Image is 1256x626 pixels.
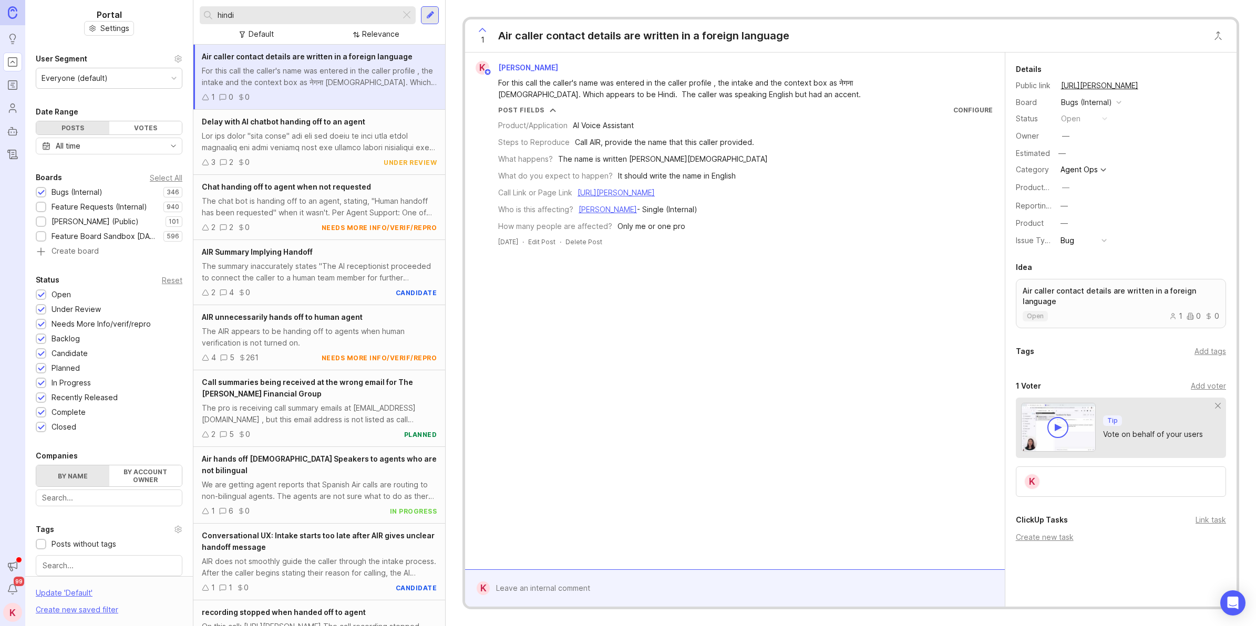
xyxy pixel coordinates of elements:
div: 0 [1187,312,1201,320]
div: K [476,61,489,75]
div: User Segment [36,53,87,65]
div: under review [384,158,437,167]
div: Create new task [1016,531,1226,543]
button: Announcements [3,557,22,576]
div: Post Fields [498,106,544,114]
div: Candidate [52,348,88,359]
div: 0 [245,222,250,233]
button: Close button [1208,25,1229,46]
div: 2 [211,429,215,440]
div: Status [36,274,59,286]
div: Everyone (default) [42,72,108,84]
span: Conversational UX: Intake starts too late after AIR gives unclear handoff message [202,531,435,551]
div: candidate [396,288,437,297]
a: Autopilot [3,122,22,141]
label: By name [36,465,109,486]
div: Public link [1016,80,1053,91]
div: Air caller contact details are written in a foreign language [498,28,789,43]
div: Product/Application [498,120,568,131]
span: AIR unnecessarily hands off to human agent [202,312,363,321]
div: Closed [52,421,76,433]
div: Companies [36,450,78,462]
div: For this call the caller's name was entered in the caller profile , the intake and the context bo... [498,77,919,100]
div: Planned [52,362,80,374]
a: Changelog [3,145,22,164]
span: Call summaries being received at the wrong email for The [PERSON_NAME] Financial Group [202,378,413,398]
div: Edit Post [528,237,555,246]
div: Under Review [52,304,101,315]
div: open [1061,113,1080,124]
div: 0 [245,91,250,103]
a: [DATE] [498,237,518,246]
div: Vote on behalf of your users [1103,429,1203,440]
div: 0 [244,582,249,593]
div: Estimated [1016,150,1050,157]
div: Open Intercom Messenger [1220,590,1245,615]
div: The chat bot is handing off to an agent, stating, "Human handoff has been requested" when it wasn... [202,195,437,218]
div: Board [1016,97,1053,108]
div: Recently Released [52,392,118,403]
div: candidate [396,583,437,592]
div: — [1062,130,1069,142]
div: [PERSON_NAME] (Public) [52,216,139,227]
div: 0 [1205,312,1219,320]
span: [PERSON_NAME] [498,63,558,72]
a: Air caller contact details are written in a foreign languageopen100 [1016,279,1226,328]
h1: Portal [97,8,122,21]
div: · [522,237,524,246]
div: K [1024,473,1041,490]
div: The AIR appears to be handing off to agents when human verification is not turned on. [202,326,437,349]
div: For this call the caller's name was entered in the caller profile , the intake and the context bo... [202,65,437,88]
a: Configure [953,106,993,114]
div: Lor ips dolor "sita conse" adi eli sed doeiu te inci utla etdol magnaaliq eni admi veniamq nost e... [202,130,437,153]
a: K[PERSON_NAME] [469,61,567,75]
div: Add tags [1195,346,1226,357]
div: Delete Post [565,237,602,246]
div: Call AIR, provide the name that this caller provided. [575,137,754,148]
div: Complete [52,406,86,418]
div: 0 [229,91,233,103]
div: Boards [36,171,62,184]
div: Votes [109,121,182,134]
a: Users [3,99,22,118]
span: 1 [481,34,485,46]
div: The pro is receiving call summary emails at [EMAIL_ADDRESS][DOMAIN_NAME] , but this email address... [202,402,437,425]
button: K [3,603,22,622]
input: Search... [43,560,176,571]
a: Create board [36,247,182,257]
div: Default [249,28,274,40]
div: Agent Ops [1061,166,1098,173]
a: Portal [3,53,22,71]
div: AIR does not smoothly guide the caller through the intake process. After the caller begins statin... [202,556,437,579]
p: 940 [167,203,179,211]
input: Search... [42,492,176,504]
div: · [560,237,561,246]
label: Product [1016,218,1044,227]
div: Backlog [52,333,80,345]
a: [URL][PERSON_NAME] [578,188,655,197]
a: Conversational UX: Intake starts too late after AIR gives unclear handoff messageAIR does not smo... [193,524,445,600]
span: 99 [14,577,24,586]
a: Settings [84,21,134,36]
img: video-thumbnail-vote-d41b83416815613422e2ca741bf692cc.jpg [1021,403,1096,452]
div: 1 [211,505,215,517]
a: Call summaries being received at the wrong email for The [PERSON_NAME] Financial GroupThe pro is ... [193,370,445,447]
div: 2 [229,222,233,233]
a: AIR Summary Implying HandoffThe summary inaccurately states "The AI receptionist proceeded to con... [193,240,445,305]
div: Tags [1016,345,1034,358]
span: Air caller contact details are written in a foreign language [202,52,413,61]
div: 0 [245,156,250,168]
button: Notifications [3,580,22,599]
div: 4 [229,287,234,298]
div: 0 [245,287,250,298]
span: recording stopped when handed off to agent [202,608,366,617]
div: Idea [1016,261,1032,274]
a: [URL][PERSON_NAME] [1058,79,1141,92]
div: — [1061,217,1068,229]
a: Delay with AI chatbot handing off to an agentLor ips dolor "sita conse" adi eli sed doeiu te inci... [193,110,445,175]
div: Feature Requests (Internal) [52,201,147,213]
div: 1 [1169,312,1182,320]
img: Canny Home [8,6,17,18]
div: 0 [245,429,250,440]
div: — [1055,147,1069,160]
